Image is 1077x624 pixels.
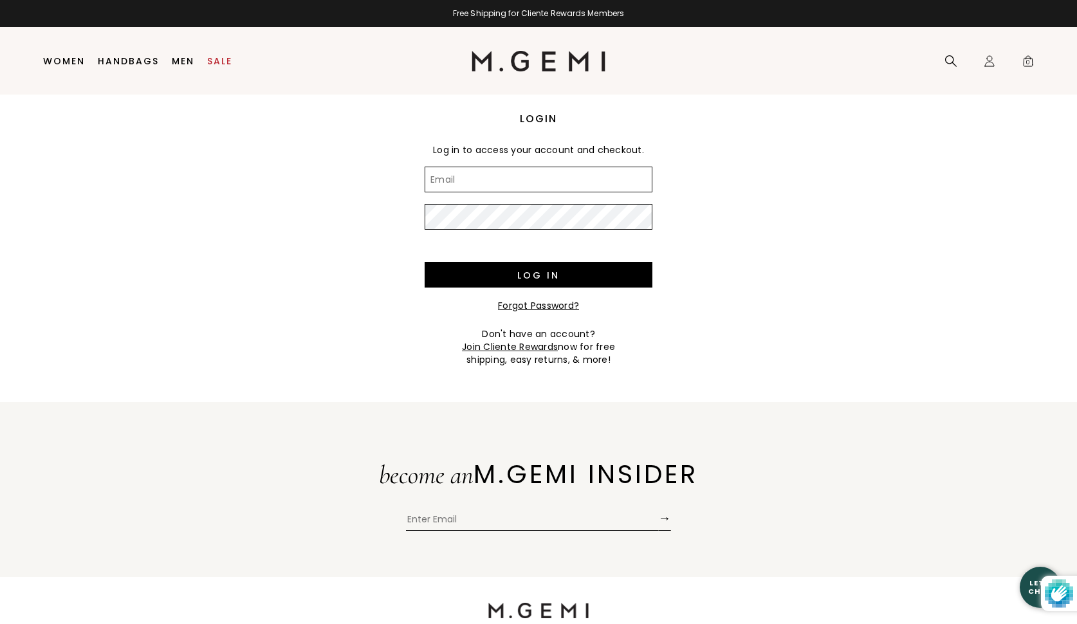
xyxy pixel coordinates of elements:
[425,327,652,366] div: Don't have an account? now for free shipping, easy returns, & more!
[498,299,579,312] a: Forgot Password?
[425,167,652,192] input: Email
[658,506,671,531] button: →
[98,56,159,66] a: Handbags
[379,459,474,490] span: become an
[425,111,652,127] h1: Login
[462,340,558,353] a: Join Cliente Rewards
[472,51,606,71] img: M.Gemi
[1045,576,1073,611] img: Protected by hCaptcha
[474,456,698,492] span: M.GEMI INSIDER
[1022,57,1035,70] span: 0
[1020,579,1061,595] div: Let's Chat
[425,133,652,167] div: Log in to access your account and checkout.
[207,56,232,66] a: Sale
[172,56,194,66] a: Men
[43,56,85,66] a: Women
[488,603,589,618] img: M.Gemi
[425,262,652,288] input: Log in
[406,511,658,531] input: Enter Email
